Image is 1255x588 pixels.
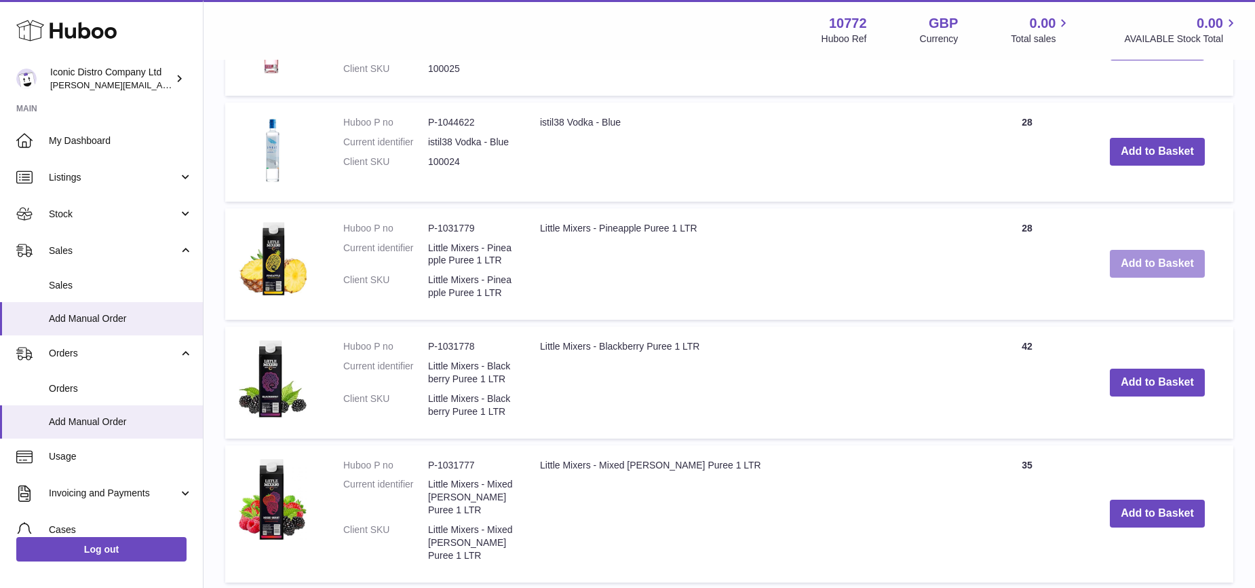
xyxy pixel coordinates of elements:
[1011,33,1071,45] span: Total sales
[829,14,867,33] strong: 10772
[973,103,1081,202] td: 28
[526,208,973,320] td: Little Mixers - Pineapple Puree 1 LTR
[49,382,193,395] span: Orders
[49,487,178,500] span: Invoicing and Payments
[239,222,307,296] img: Little Mixers - Pineapple Puree 1 LTR
[428,392,513,418] dd: Little Mixers - Blackberry Puree 1 LTR
[16,537,187,562] a: Log out
[822,33,867,45] div: Huboo Ref
[49,208,178,221] span: Stock
[343,136,428,149] dt: Current identifier
[920,33,959,45] div: Currency
[343,62,428,75] dt: Client SKU
[1110,369,1205,397] button: Add to Basket
[49,171,178,184] span: Listings
[343,242,428,268] dt: Current identifier
[1197,14,1223,33] span: 0.00
[428,62,513,75] dd: 100025
[428,523,513,562] dd: Little Mixers - Mixed [PERSON_NAME] Puree 1 LTR
[49,416,193,428] span: Add Manual Order
[49,279,193,292] span: Sales
[343,360,428,386] dt: Current identifier
[1030,14,1056,33] span: 0.00
[428,340,513,353] dd: P-1031778
[343,459,428,472] dt: Huboo P no
[343,222,428,235] dt: Huboo P no
[343,478,428,517] dt: Current identifier
[49,450,193,463] span: Usage
[428,242,513,268] dd: Little Mixers - Pineapple Puree 1 LTR
[1110,250,1205,278] button: Add to Basket
[49,312,193,325] span: Add Manual Order
[428,459,513,472] dd: P-1031777
[50,79,272,90] span: [PERSON_NAME][EMAIL_ADDRESS][DOMAIN_NAME]
[428,274,513,299] dd: Little Mixers - Pineapple Puree 1 LTR
[49,244,178,257] span: Sales
[343,274,428,299] dt: Client SKU
[1124,14,1239,45] a: 0.00 AVAILABLE Stock Total
[343,392,428,418] dt: Client SKU
[428,478,513,517] dd: Little Mixers - Mixed [PERSON_NAME] Puree 1 LTR
[973,327,1081,438] td: 42
[973,208,1081,320] td: 28
[1124,33,1239,45] span: AVAILABLE Stock Total
[49,523,193,536] span: Cases
[343,155,428,168] dt: Client SKU
[343,116,428,129] dt: Huboo P no
[1110,500,1205,528] button: Add to Basket
[428,116,513,129] dd: P-1044622
[239,340,307,418] img: Little Mixers - Blackberry Puree 1 LTR
[1011,14,1071,45] a: 0.00 Total sales
[16,69,37,89] img: paul@iconicdistro.com
[49,134,193,147] span: My Dashboard
[343,340,428,353] dt: Huboo P no
[526,445,973,583] td: Little Mixers - Mixed [PERSON_NAME] Puree 1 LTR
[428,360,513,386] dd: Little Mixers - Blackberry Puree 1 LTR
[428,222,513,235] dd: P-1031779
[526,327,973,438] td: Little Mixers - Blackberry Puree 1 LTR
[343,523,428,562] dt: Client SKU
[428,155,513,168] dd: 100024
[929,14,958,33] strong: GBP
[973,445,1081,583] td: 35
[50,66,172,92] div: Iconic Distro Company Ltd
[49,347,178,360] span: Orders
[239,459,307,540] img: Little Mixers - Mixed Berry Puree 1 LTR
[428,136,513,149] dd: istil38 Vodka - Blue
[526,103,973,202] td: istil38 Vodka - Blue
[1110,138,1205,166] button: Add to Basket
[239,116,307,185] img: istil38 Vodka - Blue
